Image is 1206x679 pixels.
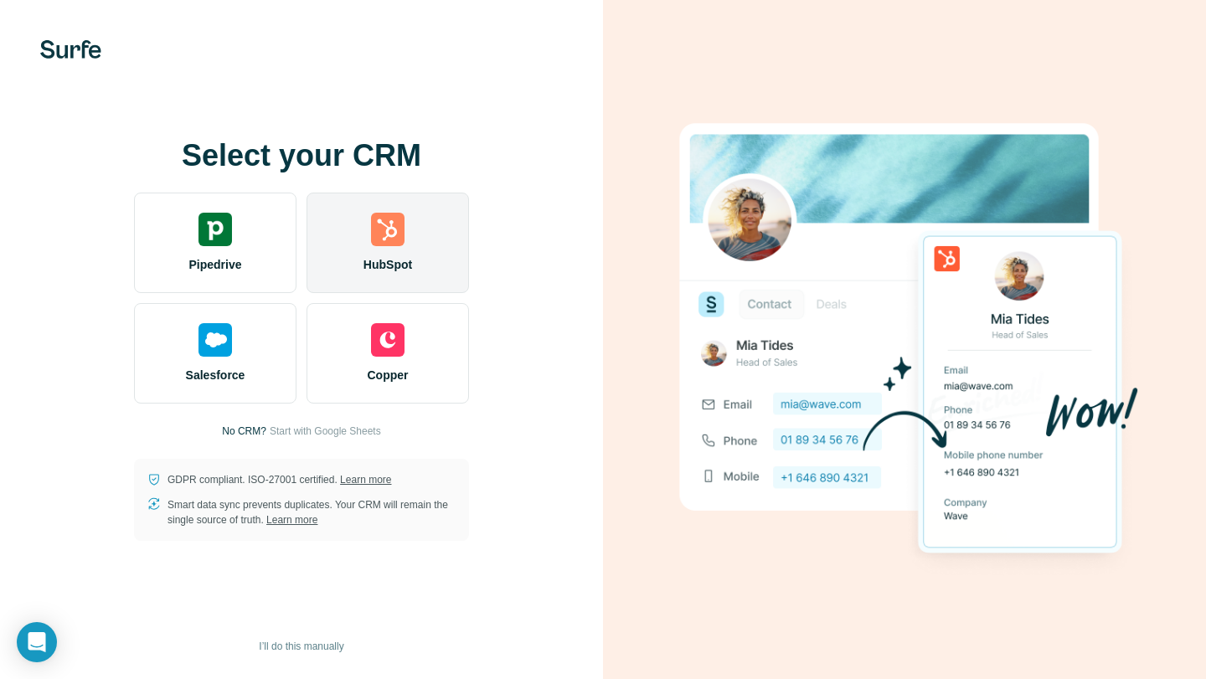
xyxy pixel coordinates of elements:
[40,40,101,59] img: Surfe's logo
[17,622,57,662] div: Open Intercom Messenger
[259,639,343,654] span: I’ll do this manually
[134,139,469,172] h1: Select your CRM
[368,367,409,383] span: Copper
[198,213,232,246] img: pipedrive's logo
[371,323,405,357] img: copper's logo
[340,474,391,486] a: Learn more
[266,514,317,526] a: Learn more
[670,97,1139,583] img: HUBSPOT image
[198,323,232,357] img: salesforce's logo
[363,256,412,273] span: HubSpot
[222,424,266,439] p: No CRM?
[167,472,391,487] p: GDPR compliant. ISO-27001 certified.
[186,367,245,383] span: Salesforce
[270,424,381,439] button: Start with Google Sheets
[188,256,241,273] span: Pipedrive
[247,634,355,659] button: I’ll do this manually
[371,213,405,246] img: hubspot's logo
[167,497,456,527] p: Smart data sync prevents duplicates. Your CRM will remain the single source of truth.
